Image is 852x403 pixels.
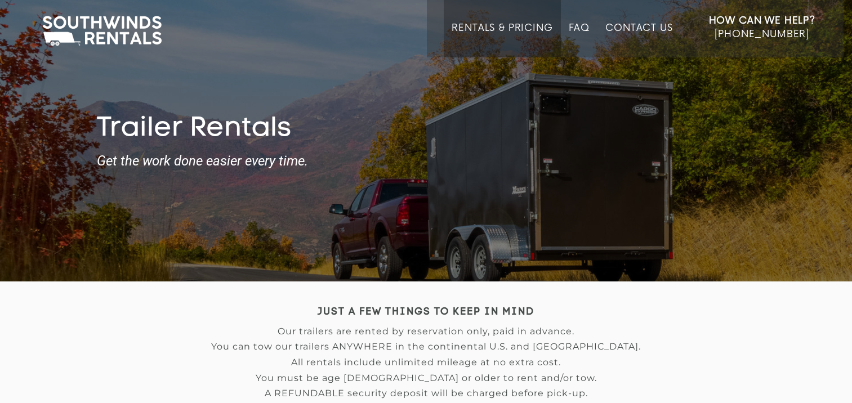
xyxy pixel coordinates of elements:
strong: How Can We Help? [709,15,815,26]
p: Our trailers are rented by reservation only, paid in advance. [97,326,756,337]
a: Rentals & Pricing [452,23,552,57]
span: [PHONE_NUMBER] [715,29,809,40]
a: FAQ [569,23,590,57]
strong: JUST A FEW THINGS TO KEEP IN MIND [318,307,534,317]
a: Contact Us [605,23,672,57]
p: All rentals include unlimited mileage at no extra cost. [97,357,756,368]
a: How Can We Help? [PHONE_NUMBER] [709,14,815,49]
p: You must be age [DEMOGRAPHIC_DATA] or older to rent and/or tow. [97,373,756,383]
h1: Trailer Rentals [97,113,756,146]
strong: Get the work done easier every time. [97,154,756,168]
img: Southwinds Rentals Logo [37,14,167,48]
p: You can tow our trailers ANYWHERE in the continental U.S. and [GEOGRAPHIC_DATA]. [97,342,756,352]
p: A REFUNDABLE security deposit will be charged before pick-up. [97,388,756,398]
